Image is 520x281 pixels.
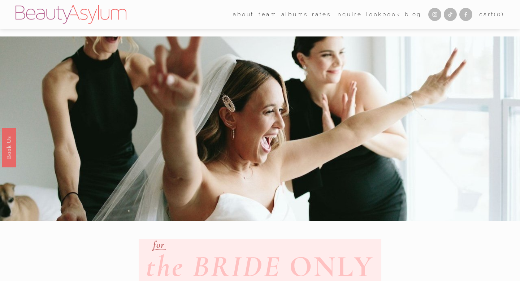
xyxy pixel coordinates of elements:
[281,9,308,20] a: albums
[335,9,362,20] a: Inquire
[444,8,457,21] a: TikTok
[153,239,165,251] em: for
[428,8,441,21] a: Instagram
[233,10,254,20] span: about
[405,9,421,20] a: Blog
[497,11,502,18] span: 0
[259,9,277,20] a: folder dropdown
[459,8,472,21] a: Facebook
[494,11,504,18] span: ( )
[233,9,254,20] a: folder dropdown
[366,9,401,20] a: Lookbook
[312,9,331,20] a: Rates
[2,128,16,167] a: Book Us
[16,5,126,24] img: Beauty Asylum | Bridal Hair &amp; Makeup Charlotte &amp; Atlanta
[479,10,504,20] a: 0 items in cart
[259,10,277,20] span: team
